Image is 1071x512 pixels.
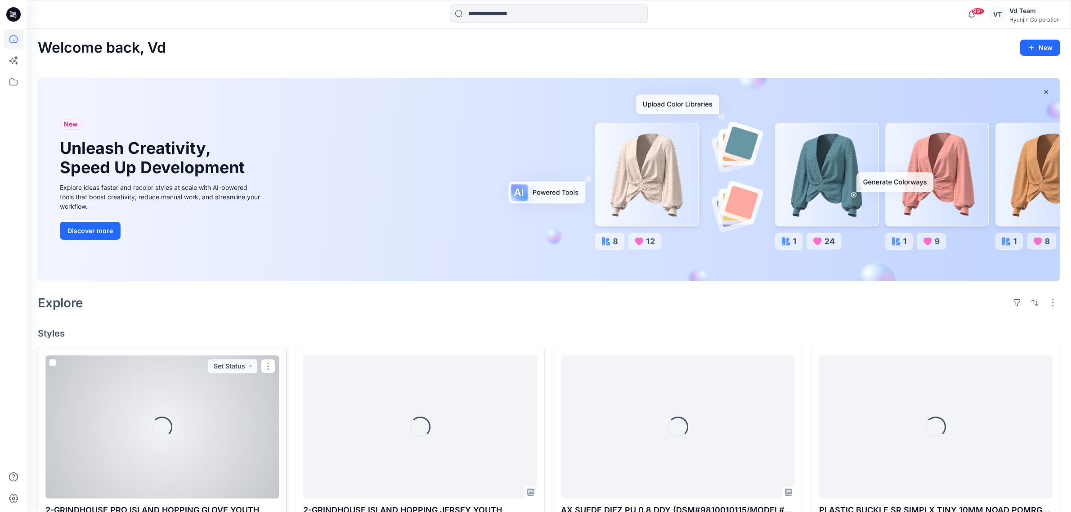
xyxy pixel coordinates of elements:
[38,328,1060,339] h4: Styles
[64,119,78,130] span: New
[990,6,1006,22] div: VT
[1020,40,1060,56] button: New
[60,222,121,240] button: Discover more
[60,183,262,211] div: Explore ideas faster and recolor styles at scale with AI-powered tools that boost creativity, red...
[1009,5,1060,16] div: Vd Team
[38,296,83,310] h2: Explore
[971,8,985,15] span: 99+
[38,40,166,56] h2: Welcome back, Vd
[60,222,262,240] a: Discover more
[1009,16,1060,23] div: Hyunjin Corporation
[60,139,249,177] h1: Unleash Creativity, Speed Up Development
